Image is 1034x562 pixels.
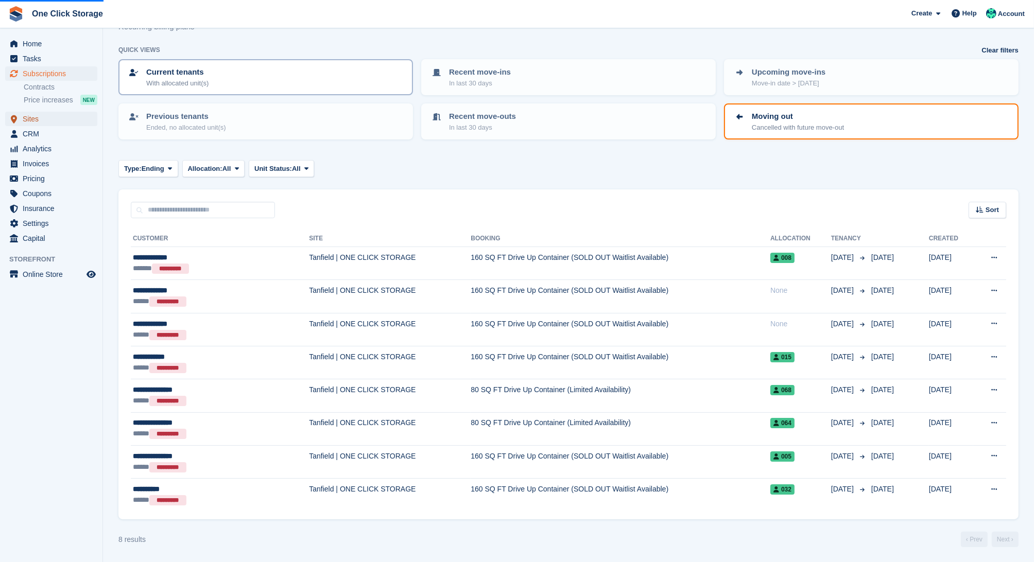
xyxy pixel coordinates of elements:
[309,280,471,313] td: Tanfield | ONE CLICK STORAGE
[188,164,222,174] span: Allocation:
[929,313,974,346] td: [DATE]
[986,8,996,19] img: Katy Forster
[871,286,894,294] span: [DATE]
[471,231,770,247] th: Booking
[871,418,894,427] span: [DATE]
[831,451,856,462] span: [DATE]
[961,532,988,547] a: Previous
[5,66,97,81] a: menu
[770,285,831,296] div: None
[831,319,856,329] span: [DATE]
[831,231,867,247] th: Tenancy
[124,164,142,174] span: Type:
[831,285,856,296] span: [DATE]
[929,247,974,280] td: [DATE]
[5,142,97,156] a: menu
[119,104,412,138] a: Previous tenants Ended, no allocated unit(s)
[449,66,511,78] p: Recent move-ins
[24,94,97,106] a: Price increases NEW
[118,160,178,177] button: Type: Ending
[986,205,999,215] span: Sort
[422,60,715,94] a: Recent move-ins In last 30 days
[959,532,1021,547] nav: Page
[981,45,1019,56] a: Clear filters
[118,45,160,55] h6: Quick views
[5,267,97,282] a: menu
[471,280,770,313] td: 160 SQ FT Drive Up Container (SOLD OUT Waitlist Available)
[5,216,97,231] a: menu
[449,122,516,133] p: In last 30 days
[929,346,974,379] td: [DATE]
[871,385,894,394] span: [DATE]
[725,60,1018,94] a: Upcoming move-ins Move-in date > [DATE]
[309,313,471,346] td: Tanfield | ONE CLICK STORAGE
[471,479,770,512] td: 160 SQ FT Drive Up Container (SOLD OUT Waitlist Available)
[142,164,164,174] span: Ending
[5,112,97,126] a: menu
[28,5,107,22] a: One Click Storage
[770,484,795,495] span: 032
[23,216,84,231] span: Settings
[5,127,97,141] a: menu
[309,412,471,445] td: Tanfield | ONE CLICK STORAGE
[831,352,856,362] span: [DATE]
[5,51,97,66] a: menu
[770,418,795,428] span: 064
[929,479,974,512] td: [DATE]
[23,231,84,245] span: Capital
[146,122,226,133] p: Ended, no allocated unit(s)
[254,164,292,174] span: Unit Status:
[5,171,97,186] a: menu
[911,8,932,19] span: Create
[471,313,770,346] td: 160 SQ FT Drive Up Container (SOLD OUT Waitlist Available)
[146,111,226,122] p: Previous tenants
[871,253,894,261] span: [DATE]
[23,142,84,156] span: Analytics
[23,267,84,282] span: Online Store
[309,231,471,247] th: Site
[23,201,84,216] span: Insurance
[770,253,795,263] span: 008
[929,280,974,313] td: [DATE]
[23,171,84,186] span: Pricing
[929,231,974,247] th: Created
[5,186,97,201] a: menu
[770,451,795,462] span: 005
[5,231,97,245] a: menu
[309,346,471,379] td: Tanfield | ONE CLICK STORAGE
[24,95,73,105] span: Price increases
[23,66,84,81] span: Subscriptions
[23,156,84,171] span: Invoices
[471,445,770,478] td: 160 SQ FT Drive Up Container (SOLD OUT Waitlist Available)
[770,231,831,247] th: Allocation
[471,379,770,412] td: 80 SQ FT Drive Up Container (Limited Availability)
[992,532,1019,547] a: Next
[725,104,1018,138] a: Moving out Cancelled with future move-out
[449,78,511,89] p: In last 30 days
[929,379,974,412] td: [DATE]
[831,484,856,495] span: [DATE]
[80,95,97,105] div: NEW
[309,247,471,280] td: Tanfield | ONE CLICK STORAGE
[770,352,795,362] span: 015
[309,445,471,478] td: Tanfield | ONE CLICK STORAGE
[471,346,770,379] td: 160 SQ FT Drive Up Container (SOLD OUT Waitlist Available)
[182,160,245,177] button: Allocation: All
[770,319,831,329] div: None
[131,231,309,247] th: Customer
[23,186,84,201] span: Coupons
[770,385,795,395] span: 068
[23,51,84,66] span: Tasks
[752,111,844,122] p: Moving out
[871,320,894,328] span: [DATE]
[146,66,209,78] p: Current tenants
[471,412,770,445] td: 80 SQ FT Drive Up Container (Limited Availability)
[471,247,770,280] td: 160 SQ FT Drive Up Container (SOLD OUT Waitlist Available)
[309,379,471,412] td: Tanfield | ONE CLICK STORAGE
[119,60,412,94] a: Current tenants With allocated unit(s)
[422,104,715,138] a: Recent move-outs In last 30 days
[831,384,856,395] span: [DATE]
[146,78,209,89] p: With allocated unit(s)
[831,417,856,428] span: [DATE]
[871,353,894,361] span: [DATE]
